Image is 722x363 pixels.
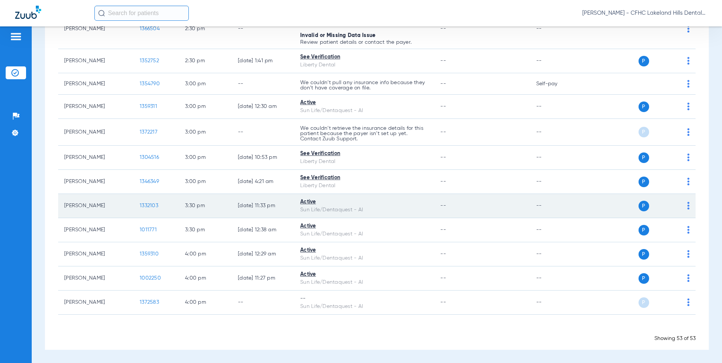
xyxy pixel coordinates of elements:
[440,203,446,208] span: --
[300,206,428,214] div: Sun Life/Dentaquest - AI
[639,297,649,308] span: P
[687,250,690,258] img: group-dot-blue.svg
[140,251,159,257] span: 1359310
[179,146,232,170] td: 3:00 PM
[687,103,690,110] img: group-dot-blue.svg
[232,95,294,119] td: [DATE] 12:30 AM
[300,230,428,238] div: Sun Life/Dentaquest - AI
[639,127,649,137] span: P
[639,56,649,66] span: P
[140,81,160,86] span: 1354790
[300,61,428,69] div: Liberty Dental
[300,53,428,61] div: See Verification
[639,102,649,112] span: P
[530,9,581,49] td: --
[639,177,649,187] span: P
[300,126,428,142] p: We couldn’t retrieve the insurance details for this patient because the payer isn’t set up yet. C...
[179,242,232,266] td: 4:00 PM
[654,336,696,341] span: Showing 53 of 53
[440,300,446,305] span: --
[530,119,581,146] td: --
[232,242,294,266] td: [DATE] 12:29 AM
[684,327,722,363] iframe: Chat Widget
[300,278,428,286] div: Sun Life/Dentaquest - AI
[639,249,649,260] span: P
[530,266,581,291] td: --
[58,95,134,119] td: [PERSON_NAME]
[58,291,134,315] td: [PERSON_NAME]
[639,225,649,235] span: P
[687,128,690,136] img: group-dot-blue.svg
[15,6,41,19] img: Zuub Logo
[687,25,690,32] img: group-dot-blue.svg
[530,242,581,266] td: --
[232,146,294,170] td: [DATE] 10:53 PM
[639,273,649,284] span: P
[300,158,428,166] div: Liberty Dental
[687,226,690,234] img: group-dot-blue.svg
[530,291,581,315] td: --
[58,146,134,170] td: [PERSON_NAME]
[179,291,232,315] td: 4:00 PM
[440,26,446,31] span: --
[530,194,581,218] td: --
[300,246,428,254] div: Active
[140,58,159,63] span: 1352752
[58,242,134,266] td: [PERSON_NAME]
[232,119,294,146] td: --
[58,170,134,194] td: [PERSON_NAME]
[687,298,690,306] img: group-dot-blue.svg
[440,179,446,184] span: --
[687,57,690,65] img: group-dot-blue.svg
[179,95,232,119] td: 3:00 PM
[58,194,134,218] td: [PERSON_NAME]
[232,9,294,49] td: --
[300,254,428,262] div: Sun Life/Dentaquest - AI
[58,266,134,291] td: [PERSON_NAME]
[300,198,428,206] div: Active
[440,81,446,86] span: --
[140,155,159,160] span: 1304516
[300,99,428,107] div: Active
[58,119,134,146] td: [PERSON_NAME]
[179,9,232,49] td: 2:30 PM
[140,203,158,208] span: 1332103
[687,154,690,161] img: group-dot-blue.svg
[639,201,649,211] span: P
[300,303,428,311] div: Sun Life/Dentaquest - AI
[530,49,581,73] td: --
[58,73,134,95] td: [PERSON_NAME]
[440,155,446,160] span: --
[300,80,428,91] p: We couldn’t pull any insurance info because they don’t have coverage on file.
[140,26,160,31] span: 1366504
[300,182,428,190] div: Liberty Dental
[300,150,428,158] div: See Verification
[530,170,581,194] td: --
[98,10,105,17] img: Search Icon
[582,9,707,17] span: [PERSON_NAME] - CFHC Lakeland Hills Dental
[140,104,157,109] span: 1359311
[58,218,134,242] td: [PERSON_NAME]
[179,119,232,146] td: 3:00 PM
[300,107,428,115] div: Sun Life/Dentaquest - AI
[140,227,157,232] span: 1011771
[639,152,649,163] span: P
[440,129,446,135] span: --
[179,218,232,242] td: 3:30 PM
[179,49,232,73] td: 2:30 PM
[232,291,294,315] td: --
[530,95,581,119] td: --
[140,179,159,184] span: 1346349
[140,300,159,305] span: 1372583
[440,58,446,63] span: --
[440,104,446,109] span: --
[440,227,446,232] span: --
[179,170,232,194] td: 3:00 PM
[300,295,428,303] div: --
[687,178,690,185] img: group-dot-blue.svg
[440,251,446,257] span: --
[300,40,428,45] p: Review patient details or contact the payer.
[232,73,294,95] td: --
[687,274,690,282] img: group-dot-blue.svg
